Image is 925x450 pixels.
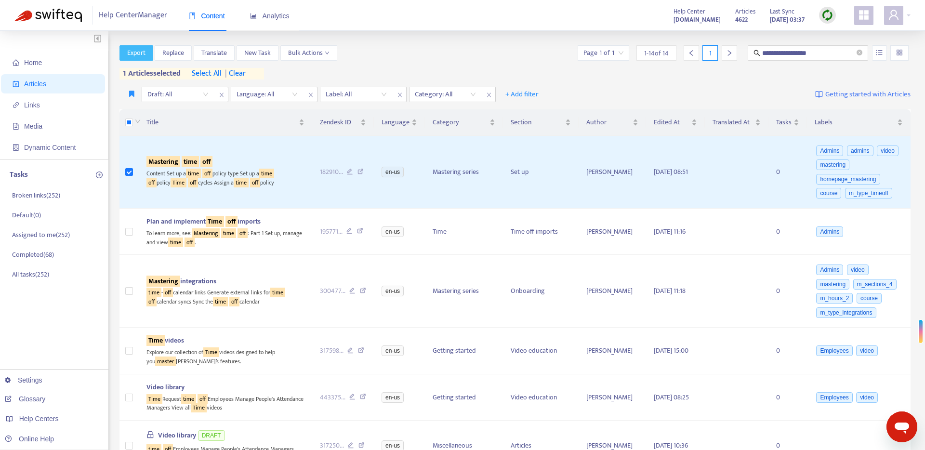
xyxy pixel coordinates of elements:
[215,89,228,101] span: close
[320,286,345,296] span: 300477 ...
[579,209,646,255] td: [PERSON_NAME]
[162,48,184,58] span: Replace
[382,345,404,356] span: en-us
[119,45,153,61] button: Export
[203,347,219,357] sqkw: Time
[5,395,45,403] a: Glossary
[816,265,843,275] span: Admins
[876,49,883,56] span: unordered-list
[192,68,222,79] span: select all
[433,117,488,128] span: Category
[146,216,261,227] span: Plan and implement imports
[146,117,296,128] span: Title
[382,167,404,177] span: en-us
[158,430,196,441] span: Video library
[825,89,911,100] span: Getting started with Articles
[13,123,19,130] span: file-image
[888,9,899,21] span: user
[146,287,304,306] div: - calendar links Generate external links for calendar syncs Sync the calendar
[726,50,733,56] span: right
[586,117,631,128] span: Author
[503,328,579,374] td: Video education
[171,178,186,187] sqkw: Time
[853,279,897,290] span: m_sections_4
[425,374,503,421] td: Getting started
[815,91,823,98] img: image-link
[201,48,227,58] span: Translate
[198,430,225,441] span: DRAFT
[320,392,345,403] span: 443375 ...
[579,136,646,209] td: [PERSON_NAME]
[394,89,406,101] span: close
[886,411,917,442] iframe: Button to launch messaging window, conversation in progress
[24,144,76,151] span: Dynamic Content
[425,209,503,255] td: Time
[425,109,503,136] th: Category
[768,328,807,374] td: 0
[234,178,249,187] sqkw: time
[13,80,19,87] span: account-book
[12,230,70,240] p: Assigned to me ( 252 )
[312,109,374,136] th: Zendesk ID
[213,297,228,306] sqkw: time
[10,169,28,181] p: Tasks
[753,50,760,56] span: search
[202,169,212,178] sqkw: off
[654,345,688,356] span: [DATE] 15:00
[503,109,579,136] th: Section
[498,87,546,102] button: + Add filter
[483,89,495,101] span: close
[857,50,862,55] span: close-circle
[189,12,225,20] span: Content
[579,374,646,421] td: [PERSON_NAME]
[847,265,869,275] span: video
[674,14,721,25] strong: [DOMAIN_NAME]
[155,45,192,61] button: Replace
[182,156,199,167] sqkw: time
[19,415,59,423] span: Help Centers
[503,136,579,209] td: Set up
[382,286,404,296] span: en-us
[135,119,141,124] span: down
[5,435,54,443] a: Online Help
[768,109,807,136] th: Tasks
[579,328,646,374] td: [PERSON_NAME]
[654,226,686,237] span: [DATE] 11:16
[99,6,167,25] span: Help Center Manager
[425,328,503,374] td: Getting started
[191,403,207,412] sqkw: Time
[225,67,227,80] span: |
[768,255,807,328] td: 0
[713,117,753,128] span: Translated At
[702,45,718,61] div: 1
[815,87,911,102] a: Getting started with Articles
[503,374,579,421] td: Video education
[225,216,238,227] sqkw: off
[96,172,103,178] span: plus-circle
[13,59,19,66] span: home
[654,392,689,403] span: [DATE] 08:25
[503,255,579,328] td: Onboarding
[511,117,563,128] span: Section
[735,6,755,17] span: Articles
[816,345,852,356] span: Employees
[325,51,330,55] span: down
[877,146,899,156] span: video
[856,392,878,403] span: video
[816,307,876,318] span: m_type_integrations
[186,169,201,178] sqkw: time
[816,174,880,185] span: homepage_mastering
[198,394,208,404] sqkw: off
[119,68,181,79] span: 1 articles selected
[24,80,46,88] span: Articles
[146,335,184,346] span: videos
[644,48,669,58] span: 1 - 14 of 14
[146,346,304,366] div: Explore our collection of videos designed to help you [PERSON_NAME]’s features.
[688,50,695,56] span: left
[155,357,176,366] sqkw: master
[382,392,404,403] span: en-us
[816,279,849,290] span: mastering
[188,178,198,187] sqkw: off
[12,190,60,200] p: Broken links ( 252 )
[382,117,410,128] span: Language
